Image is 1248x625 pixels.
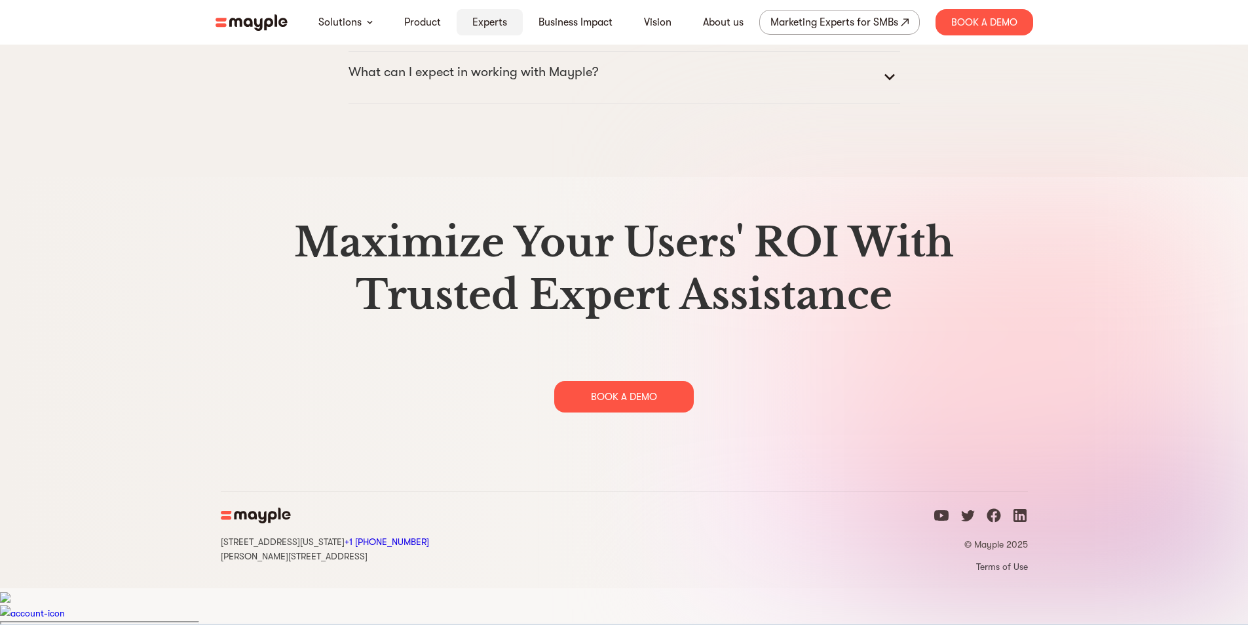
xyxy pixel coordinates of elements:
[770,13,898,31] div: Marketing Experts for SMBs
[404,14,441,30] a: Product
[221,534,429,563] div: [STREET_ADDRESS][US_STATE] [PERSON_NAME][STREET_ADDRESS]
[554,381,694,413] div: BOOK A DEMO
[367,20,373,24] img: arrow-down
[759,10,920,35] a: Marketing Experts for SMBs
[539,14,613,30] a: Business Impact
[934,538,1028,550] p: © Mayple 2025
[936,9,1033,35] div: Book A Demo
[1182,562,1248,625] iframe: Chat Widget
[1012,508,1028,528] a: linkedin icon
[472,14,507,30] a: Experts
[934,508,949,528] a: youtube icon
[691,177,1248,588] img: gradient
[318,14,362,30] a: Solutions
[221,216,1028,321] h2: Maximize Your Users' ROI With Trusted Expert Assistance
[216,14,288,31] img: mayple-logo
[934,561,1028,573] a: Terms of Use
[644,14,671,30] a: Vision
[345,536,429,547] a: Call Mayple
[986,508,1002,528] a: facebook icon
[960,508,975,528] a: twitter icon
[349,62,598,83] p: What can I expect in working with Mayple?
[349,62,900,93] summary: What can I expect in working with Mayple?
[703,14,744,30] a: About us
[221,508,291,523] img: mayple-logo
